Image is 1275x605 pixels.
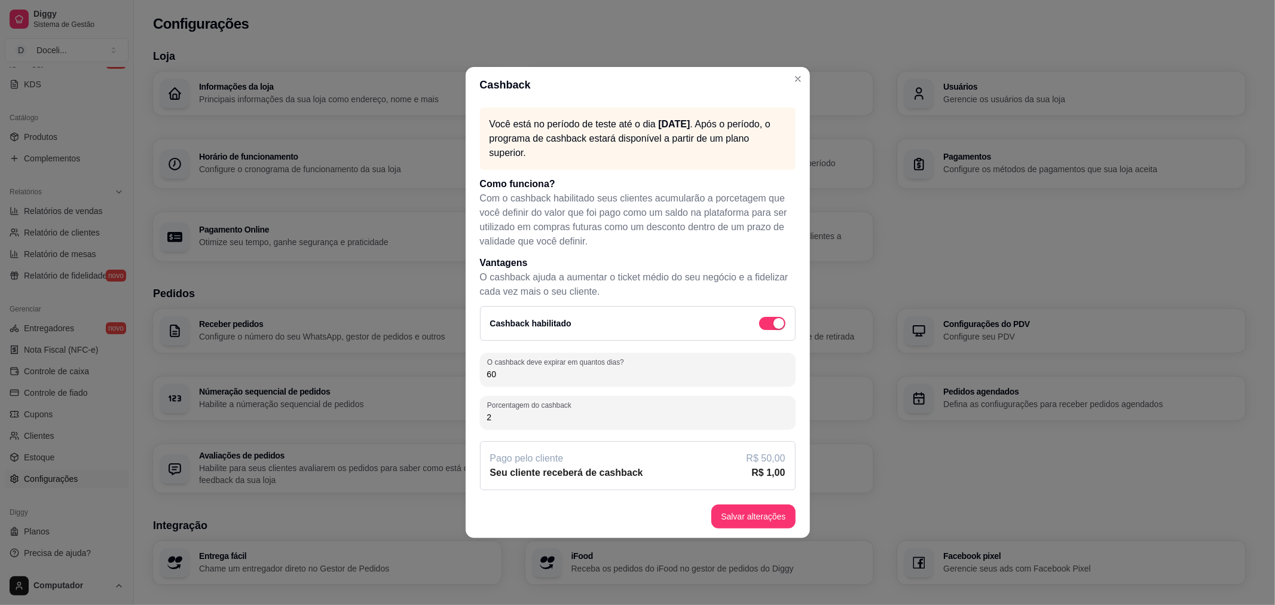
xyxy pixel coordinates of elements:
[480,256,796,270] h1: Vantagens
[487,411,788,423] input: Porcentagem do cashback
[711,505,795,528] button: Salvar alterações
[487,357,628,367] label: O cashback deve expirar em quantos dias?
[480,191,796,249] p: Com o cashback habilitado seus clientes acumularão a porcetagem que você definir do valor que foi...
[747,451,785,466] article: R$ 50,00
[466,67,810,103] header: Cashback
[658,119,690,129] span: [DATE]
[480,177,796,191] h1: Como funciona?
[480,270,796,299] p: O cashback ajuda a aumentar o ticket médio do seu negócio e a fidelizar cada vez mais o seu cliente.
[490,319,571,328] label: Cashback habilitado
[487,400,576,410] label: Porcentagem do cashback
[490,466,643,480] article: Seu cliente receberá de cashback
[490,451,564,466] article: Pago pelo cliente
[788,69,808,88] button: Close
[487,368,788,380] input: O cashback deve expirar em quantos dias?
[751,466,785,480] article: R$ 1,00
[490,117,786,160] p: Você está no período de teste até o dia . Após o período, o programa de cashback estará disponíve...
